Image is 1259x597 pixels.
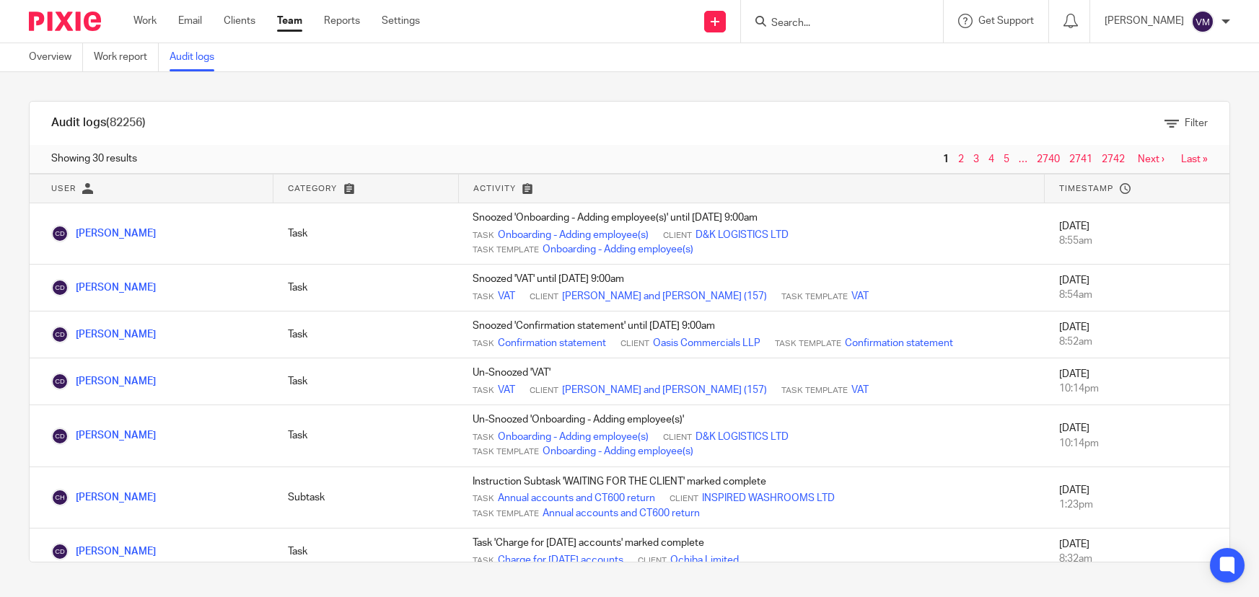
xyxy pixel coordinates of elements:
a: [PERSON_NAME] [51,229,156,239]
input: Search [770,17,900,30]
a: Work [133,14,157,28]
a: Audit logs [170,43,225,71]
span: Client [530,385,558,397]
a: Team [277,14,302,28]
td: Snoozed 'Onboarding - Adding employee(s)' until [DATE] 9:00am [458,203,1044,265]
a: Settings [382,14,420,28]
td: Instruction Subtask 'WAITING FOR THE CLIENT' marked complete [458,466,1044,528]
img: Chris Demetriou [51,225,69,242]
span: Filter [1185,118,1208,128]
span: Task [473,338,494,350]
img: Chloe Hooton [51,489,69,506]
span: User [51,185,76,193]
td: Task [273,358,458,405]
td: Snoozed 'VAT' until [DATE] 9:00am [458,265,1044,311]
td: Task [273,529,458,575]
a: [PERSON_NAME] [51,330,156,340]
span: Task [473,493,494,505]
span: Client [638,555,667,567]
span: Task [473,432,494,443]
div: 10:14pm [1059,436,1215,451]
a: [PERSON_NAME] [51,283,156,293]
span: Client [663,230,692,242]
td: [DATE] [1045,405,1229,466]
p: [PERSON_NAME] [1105,14,1184,28]
a: [PERSON_NAME] [51,492,156,503]
td: Subtask [273,466,458,528]
td: Un-Snoozed 'VAT' [458,358,1044,405]
span: Client [670,493,698,505]
a: Annual accounts and CT600 return [543,506,700,521]
a: Onboarding - Adding employee(s) [543,242,693,257]
a: Onboarding - Adding employee(s) [543,444,693,459]
a: Clients [224,14,255,28]
td: Snoozed 'Confirmation statement' until [DATE] 9:00am [458,311,1044,358]
td: Task [273,405,458,466]
a: Last » [1181,154,1208,164]
a: Oasis Commercials LLP [653,336,760,350]
a: 2 [958,154,964,164]
td: [DATE] [1045,529,1229,575]
a: [PERSON_NAME] [51,430,156,441]
a: 2741 [1069,154,1092,164]
a: Confirmation statement [845,336,953,350]
div: 10:14pm [1059,381,1215,396]
img: Pixie [29,12,101,31]
a: Charge for [DATE] accounts [498,553,623,567]
td: [DATE] [1045,466,1229,528]
span: Task Template [781,385,848,397]
span: Task [473,385,494,397]
div: 8:54am [1059,288,1215,302]
a: VAT [851,289,869,304]
a: [PERSON_NAME] [51,547,156,557]
td: Task [273,203,458,265]
a: Email [178,14,202,28]
a: 2740 [1037,154,1060,164]
td: Task [273,265,458,311]
span: Client [620,338,649,350]
span: … [1015,151,1031,168]
span: Task [473,555,494,567]
a: Next › [1138,154,1164,164]
span: Showing 30 results [51,151,137,166]
a: Ochiba Limited [670,553,739,567]
img: Chris Demetriou [51,543,69,560]
td: [DATE] [1045,358,1229,405]
span: Task Template [473,244,539,256]
div: 8:52am [1059,335,1215,349]
span: Activity [473,185,516,193]
td: [DATE] [1045,265,1229,311]
td: [DATE] [1045,311,1229,358]
span: Get Support [978,16,1034,26]
a: Work report [94,43,159,71]
a: Onboarding - Adding employee(s) [498,430,649,444]
td: Task [273,311,458,358]
div: 8:55am [1059,234,1215,248]
a: Overview [29,43,83,71]
a: D&K LOGISTICS LTD [696,430,789,444]
span: Task [473,230,494,242]
a: 4 [988,154,994,164]
span: Task [473,291,494,303]
span: Task Template [473,446,539,458]
a: [PERSON_NAME] [51,376,156,386]
div: 1:23pm [1059,497,1215,512]
span: 1 [939,151,952,168]
span: Task Template [781,291,848,303]
td: [DATE] [1045,203,1229,265]
span: Task Template [775,338,841,350]
img: svg%3E [1191,10,1214,33]
nav: pager [939,154,1208,165]
a: D&K LOGISTICS LTD [696,228,789,242]
td: Un-Snoozed 'Onboarding - Adding employee(s)' [458,405,1044,466]
span: Client [663,432,692,443]
a: Confirmation statement [498,336,606,350]
span: Client [530,291,558,303]
div: 8:32am [1059,552,1215,566]
img: Chris Demetriou [51,326,69,343]
a: VAT [498,289,515,304]
a: VAT [498,383,515,397]
a: 5 [1004,154,1009,164]
a: Reports [324,14,360,28]
img: Chris Demetriou [51,428,69,445]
